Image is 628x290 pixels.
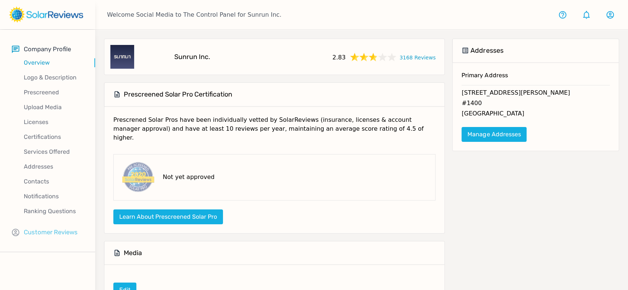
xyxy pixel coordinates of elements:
h5: Addresses [470,46,503,55]
a: Logo & Description [12,70,95,85]
p: Not yet approved [163,173,214,182]
h5: Sunrun Inc. [174,53,210,61]
p: Notifications [12,192,95,201]
a: Ranking Questions [12,204,95,219]
a: Services Offered [12,144,95,159]
p: Contacts [12,177,95,186]
a: Upload Media [12,100,95,115]
p: Company Profile [24,45,71,54]
button: Learn about Prescreened Solar Pro [113,209,223,224]
span: 2.83 [332,52,346,62]
h6: Primary Address [462,72,610,85]
a: Prescreened [12,85,95,100]
a: Manage Addresses [462,127,527,142]
p: #1400 [462,99,610,109]
p: Licenses [12,118,95,127]
a: Contacts [12,174,95,189]
a: Certifications [12,130,95,144]
p: Upload Media [12,103,95,112]
a: 3168 Reviews [399,52,436,62]
a: Licenses [12,115,95,130]
p: [GEOGRAPHIC_DATA] [462,109,610,120]
a: Overview [12,55,95,70]
a: Notifications [12,189,95,204]
p: Prescreened [12,88,95,97]
p: Ranking Questions [12,207,95,216]
p: Certifications [12,133,95,141]
p: Services Offered [12,147,95,156]
p: Prescrened Solar Pros have been individually vetted by SolarReviews (insurance, licenses & accoun... [113,115,436,148]
h5: Media [124,249,142,257]
p: [STREET_ADDRESS][PERSON_NAME] [462,88,610,99]
a: Addresses [12,159,95,174]
p: Welcome Social Media to The Control Panel for Sunrun Inc. [107,10,281,19]
p: Customer Reviews [24,228,78,237]
img: prescreened-badge.png [120,160,155,194]
p: Logo & Description [12,73,95,82]
p: Overview [12,58,95,67]
h5: Prescreened Solar Pro Certification [124,90,232,99]
a: Learn about Prescreened Solar Pro [113,213,223,220]
p: Addresses [12,162,95,171]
